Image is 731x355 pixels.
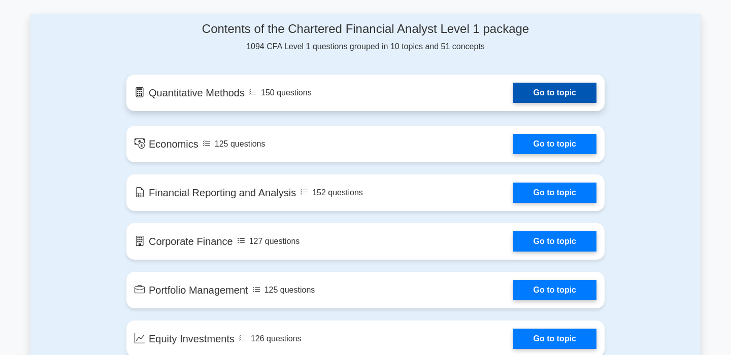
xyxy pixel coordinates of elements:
div: 1094 CFA Level 1 questions grouped in 10 topics and 51 concepts [126,22,605,53]
a: Go to topic [513,134,596,154]
a: Go to topic [513,231,596,252]
a: Go to topic [513,83,596,103]
a: Go to topic [513,183,596,203]
h4: Contents of the Chartered Financial Analyst Level 1 package [126,22,605,37]
a: Go to topic [513,280,596,300]
a: Go to topic [513,329,596,349]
